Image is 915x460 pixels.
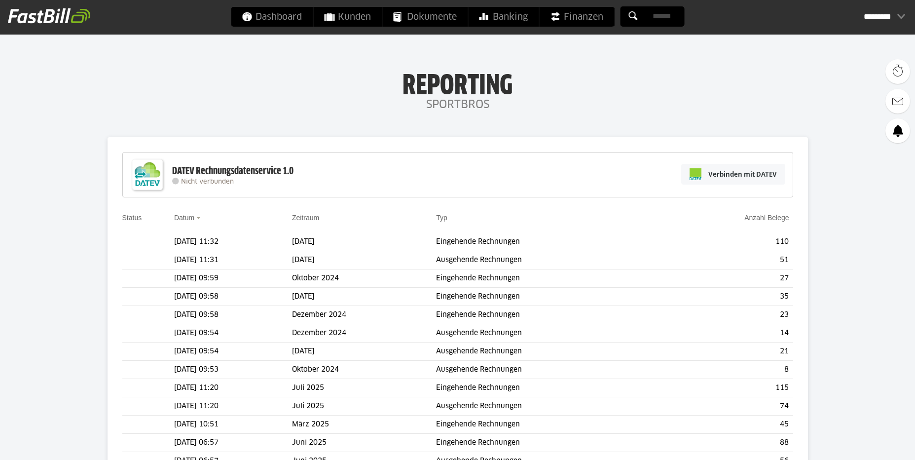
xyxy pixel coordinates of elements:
[436,361,664,379] td: Ausgehende Rechnungen
[324,7,371,27] span: Kunden
[292,233,436,251] td: [DATE]
[436,306,664,324] td: Eingehende Rechnungen
[292,397,436,416] td: Juli 2025
[468,7,539,27] a: Banking
[382,7,468,27] a: Dokumente
[436,343,664,361] td: Ausgehende Rechnungen
[436,269,664,288] td: Eingehende Rechnungen
[174,269,292,288] td: [DATE] 09:59
[242,7,302,27] span: Dashboard
[436,416,664,434] td: Eingehende Rechnungen
[174,214,194,222] a: Datum
[664,251,793,269] td: 51
[436,288,664,306] td: Eingehende Rechnungen
[744,214,789,222] a: Anzahl Belege
[172,165,293,178] div: DATEV Rechnungsdatenservice 1.0
[436,214,447,222] a: Typ
[174,324,292,343] td: [DATE] 09:54
[292,416,436,434] td: März 2025
[174,434,292,452] td: [DATE] 06:57
[436,397,664,416] td: Ausgehende Rechnungen
[292,269,436,288] td: Oktober 2024
[292,343,436,361] td: [DATE]
[174,251,292,269] td: [DATE] 11:31
[8,8,90,24] img: fastbill_logo_white.png
[690,168,701,180] img: pi-datev-logo-farbig-24.svg
[681,164,785,185] a: Verbinden mit DATEV
[436,251,664,269] td: Ausgehende Rechnungen
[292,324,436,343] td: Dezember 2024
[292,251,436,269] td: [DATE]
[664,324,793,343] td: 14
[174,416,292,434] td: [DATE] 10:51
[436,233,664,251] td: Eingehende Rechnungen
[479,7,528,27] span: Banking
[664,233,793,251] td: 110
[664,434,793,452] td: 88
[174,397,292,416] td: [DATE] 11:20
[174,306,292,324] td: [DATE] 09:58
[664,269,793,288] td: 27
[292,306,436,324] td: Dezember 2024
[174,379,292,397] td: [DATE] 11:20
[664,288,793,306] td: 35
[231,7,313,27] a: Dashboard
[436,379,664,397] td: Eingehende Rechnungen
[99,70,816,95] h1: Reporting
[436,324,664,343] td: Ausgehende Rechnungen
[174,343,292,361] td: [DATE] 09:54
[393,7,457,27] span: Dokumente
[708,169,777,179] span: Verbinden mit DATEV
[292,434,436,452] td: Juni 2025
[664,416,793,434] td: 45
[122,214,142,222] a: Status
[292,214,319,222] a: Zeitraum
[174,288,292,306] td: [DATE] 09:58
[664,397,793,416] td: 74
[664,343,793,361] td: 21
[196,217,203,219] img: sort_desc.gif
[664,306,793,324] td: 23
[436,434,664,452] td: Eingehende Rechnungen
[839,430,905,455] iframe: Öffnet ein Widget, in dem Sie weitere Informationen finden
[664,361,793,379] td: 8
[292,379,436,397] td: Juli 2025
[174,361,292,379] td: [DATE] 09:53
[539,7,614,27] a: Finanzen
[664,379,793,397] td: 115
[292,361,436,379] td: Oktober 2024
[292,288,436,306] td: [DATE]
[181,179,234,185] span: Nicht verbunden
[174,233,292,251] td: [DATE] 11:32
[550,7,603,27] span: Finanzen
[313,7,382,27] a: Kunden
[128,155,167,194] img: DATEV-Datenservice Logo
